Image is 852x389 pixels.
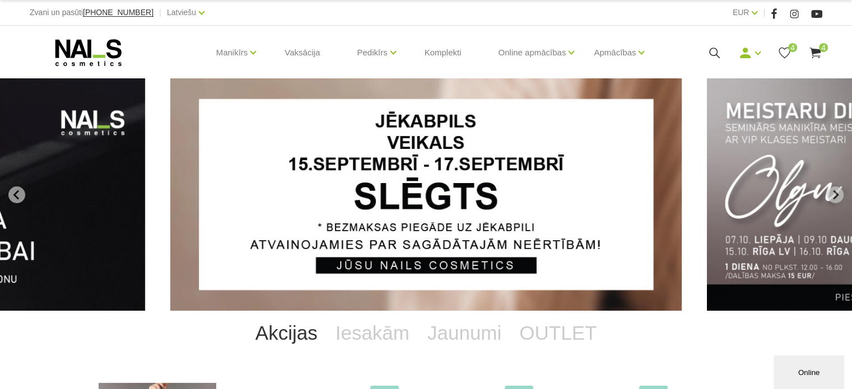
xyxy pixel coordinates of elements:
a: 4 [808,46,822,60]
span: | [763,6,765,20]
span: | [159,6,161,20]
a: 4 [777,46,792,60]
a: Online apmācības [498,30,566,75]
div: Zvani un pasūti [30,6,153,20]
a: Manikīrs [216,30,248,75]
a: Pedikīrs [357,30,387,75]
iframe: chat widget [774,353,846,389]
a: Apmācības [594,30,636,75]
a: EUR [733,6,749,19]
button: Go to last slide [8,186,25,203]
a: Akcijas [246,311,327,355]
li: 1 of 14 [170,78,682,311]
a: Vaksācija [276,26,329,79]
a: Iesakām [327,311,418,355]
a: Komplekti [416,26,471,79]
span: 4 [788,43,797,52]
button: Next slide [827,186,844,203]
a: OUTLET [510,311,606,355]
span: 4 [819,43,828,52]
a: Latviešu [167,6,196,19]
a: Jaunumi [418,311,510,355]
a: [PHONE_NUMBER] [83,8,153,17]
